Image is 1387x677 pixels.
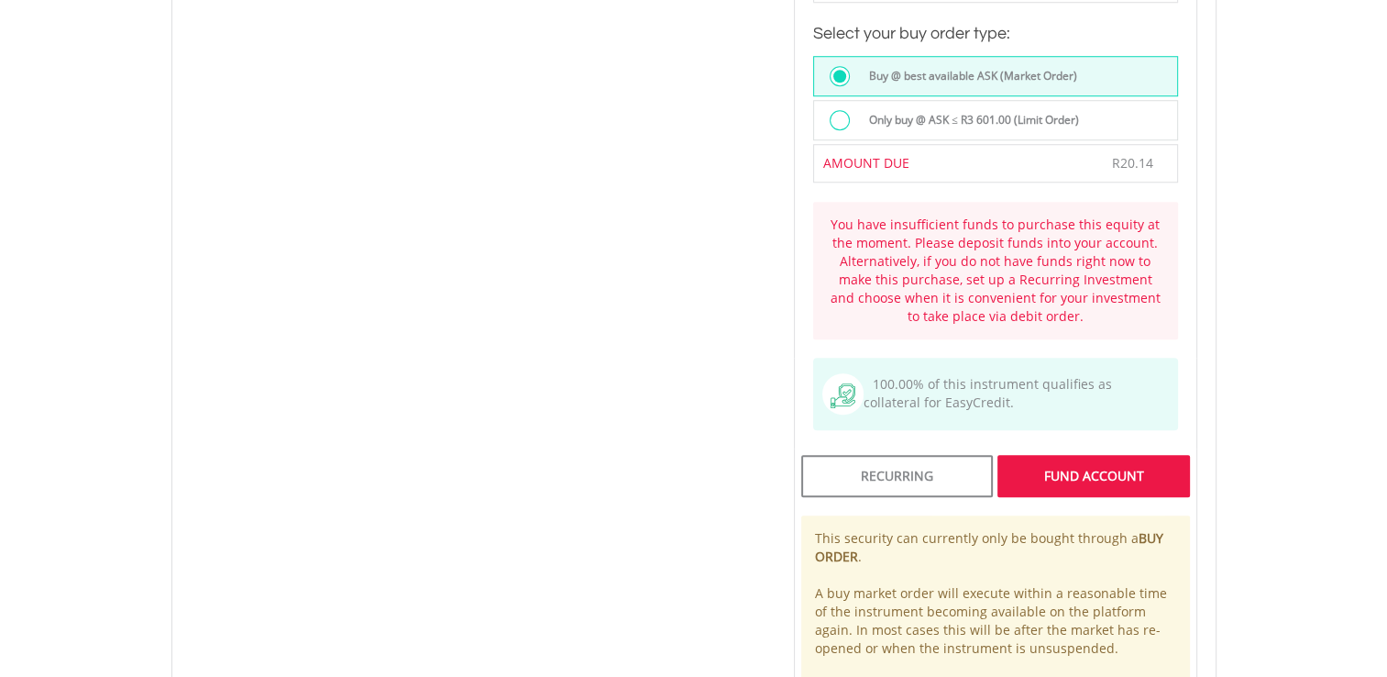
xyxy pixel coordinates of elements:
[1112,154,1153,172] span: R20.14
[864,375,1112,411] span: 100.00% of this instrument qualifies as collateral for EasyCredit.
[815,529,1163,565] b: BUY ORDER
[801,455,993,497] div: Recurring
[831,383,855,408] img: collateral-qualifying-green.svg
[858,66,1077,86] label: Buy @ best available ASK (Market Order)
[813,21,1178,47] h3: Select your buy order type:
[823,154,909,172] span: AMOUNT DUE
[997,455,1189,497] div: FUND ACCOUNT
[827,216,1164,326] div: You have insufficient funds to purchase this equity at the moment. Please deposit funds into your...
[858,110,1079,130] label: Only buy @ ASK ≤ R3 601.00 (Limit Order)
